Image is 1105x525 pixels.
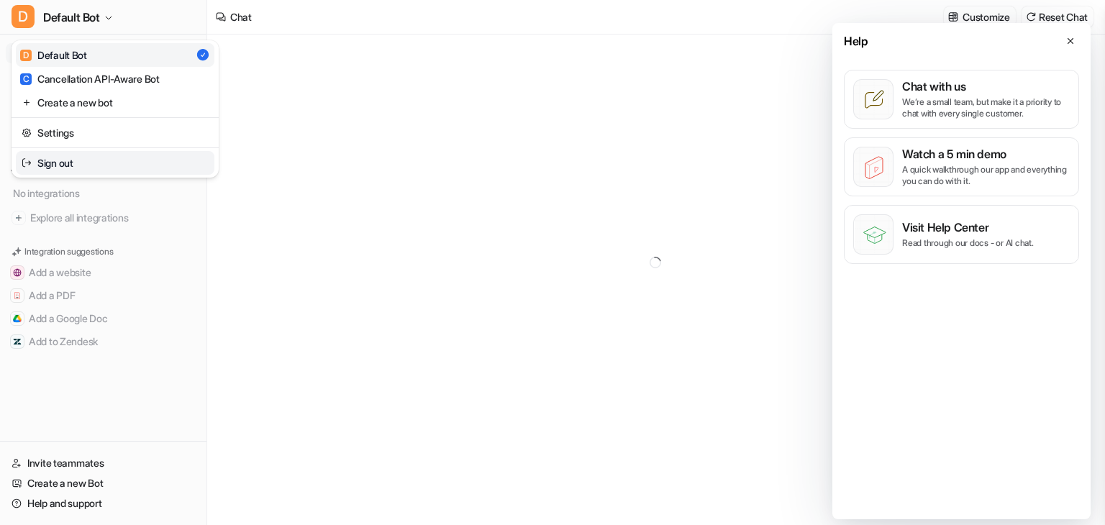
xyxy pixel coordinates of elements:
[22,125,32,140] img: reset
[20,73,32,85] span: C
[22,95,32,110] img: reset
[12,40,219,178] div: DDefault Bot
[16,91,214,114] a: Create a new bot
[22,155,32,170] img: reset
[16,121,214,145] a: Settings
[43,7,100,27] span: Default Bot
[20,47,87,63] div: Default Bot
[16,151,214,175] a: Sign out
[20,50,32,61] span: D
[20,71,160,86] div: Cancellation API-Aware Bot
[12,5,35,28] span: D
